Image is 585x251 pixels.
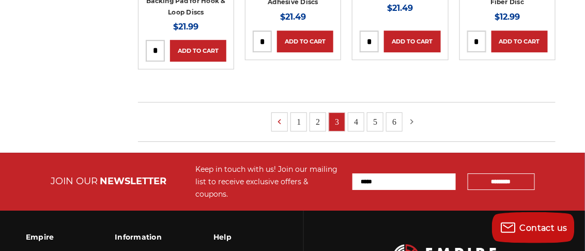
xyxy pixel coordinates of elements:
a: Add to Cart [384,31,440,52]
a: 2 [310,113,326,131]
span: $21.49 [280,12,306,22]
a: 5 [367,113,383,131]
a: 4 [348,113,364,131]
a: 3 [329,113,345,131]
a: 6 [387,113,402,131]
a: Add to Cart [170,40,226,62]
a: 1 [291,113,306,131]
div: Keep in touch with us! Join our mailing list to receive exclusive offers & coupons. [196,163,342,200]
span: NEWSLETTER [100,175,167,187]
span: $21.99 [174,22,199,32]
a: Add to Cart [277,31,333,52]
h3: Help [213,226,246,248]
span: $12.99 [495,12,520,22]
span: Contact us [520,223,568,233]
span: JOIN OUR [51,175,98,187]
span: $21.49 [387,3,413,13]
button: Contact us [492,212,575,243]
a: Add to Cart [491,31,548,52]
h3: Information [115,226,162,248]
